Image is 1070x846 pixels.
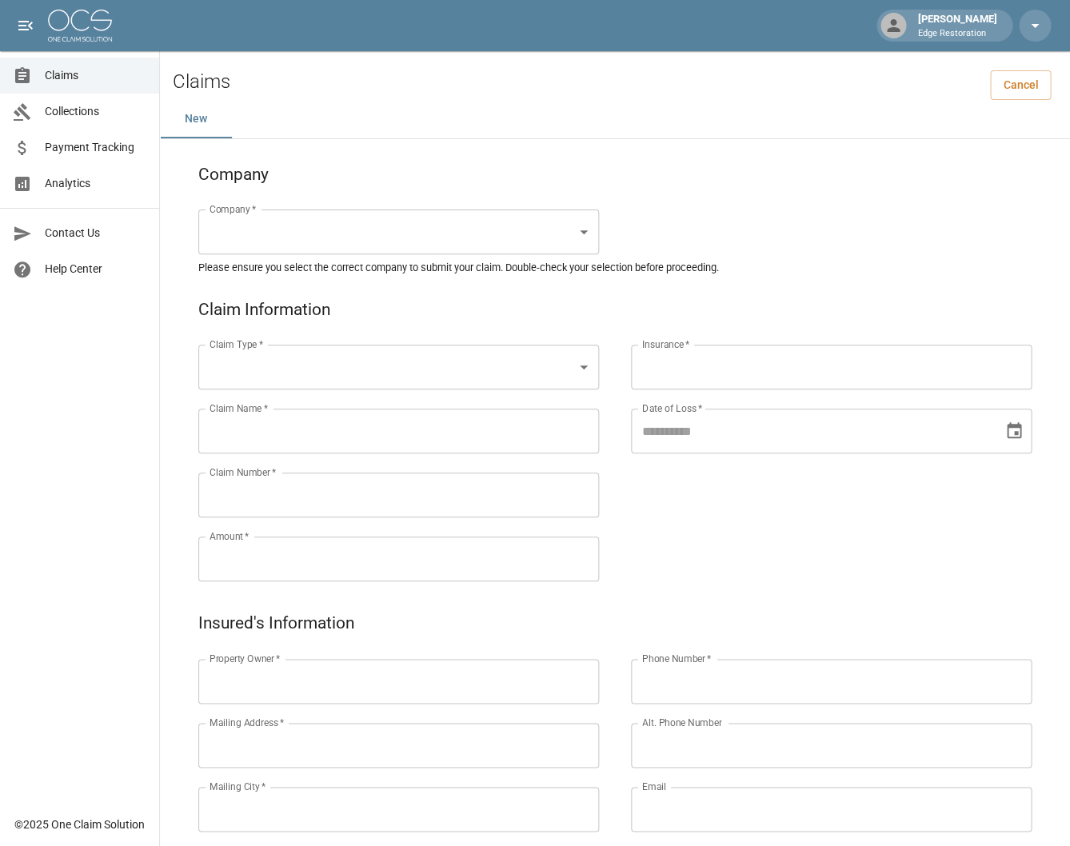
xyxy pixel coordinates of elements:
[45,261,146,277] span: Help Center
[160,100,1070,138] div: dynamic tabs
[642,716,721,729] label: Alt. Phone Number
[210,716,284,729] label: Mailing Address
[45,225,146,241] span: Contact Us
[210,202,257,216] label: Company
[642,401,702,415] label: Date of Loss
[210,529,250,543] label: Amount
[998,415,1030,447] button: Choose date
[14,816,145,832] div: © 2025 One Claim Solution
[642,337,689,351] label: Insurance
[198,261,1032,274] h5: Please ensure you select the correct company to submit your claim. Double-check your selection be...
[210,652,281,665] label: Property Owner
[10,10,42,42] button: open drawer
[45,175,146,192] span: Analytics
[45,67,146,84] span: Claims
[160,100,232,138] button: New
[45,103,146,120] span: Collections
[917,27,996,41] p: Edge Restoration
[642,780,666,793] label: Email
[210,401,268,415] label: Claim Name
[210,337,263,351] label: Claim Type
[48,10,112,42] img: ocs-logo-white-transparent.png
[210,465,276,479] label: Claim Number
[911,11,1003,40] div: [PERSON_NAME]
[173,70,230,94] h2: Claims
[210,780,266,793] label: Mailing City
[45,139,146,156] span: Payment Tracking
[642,652,711,665] label: Phone Number
[990,70,1051,100] a: Cancel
